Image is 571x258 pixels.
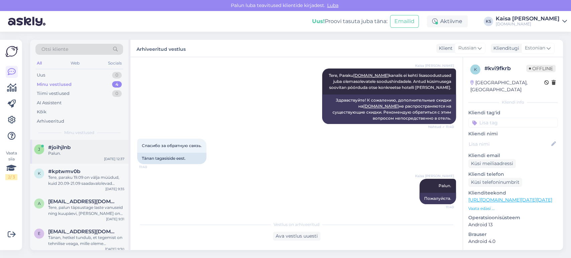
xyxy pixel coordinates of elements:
[312,17,387,25] div: Proovi tasuta juba täna:
[106,217,124,222] div: [DATE] 9:31
[468,231,558,238] p: Brauser
[5,45,18,58] img: Askly Logo
[322,95,456,124] div: Здравствуйте! К сожалению, дополнительные скидки на не распространяются на существующие скидки. Р...
[273,232,320,241] div: Ava vestlus uuesti
[468,109,558,116] p: Kliendi tag'id
[458,44,476,52] span: Russian
[137,153,206,164] div: Tänan tagasiside eest.
[468,99,558,105] div: Kliendi info
[37,81,72,88] div: Minu vestlused
[105,186,124,191] div: [DATE] 9:35
[525,44,545,52] span: Estonian
[468,197,552,203] a: [URL][DOMAIN_NAME][DATE][DATE]
[468,206,558,212] p: Vaata edasi ...
[37,72,45,79] div: Uus
[427,15,468,27] div: Aktiivne
[468,118,558,128] input: Lisa tag
[468,152,558,159] p: Kliendi email
[526,65,556,72] span: Offline
[112,81,122,88] div: 4
[5,150,17,180] div: Vaata siia
[468,221,558,228] p: Android 13
[415,173,454,178] span: Kaisa [PERSON_NAME]
[428,124,454,129] span: Nähtud ✓ 11:40
[468,178,522,187] div: Küsi telefoninumbrit
[48,144,71,150] span: #joihjlnb
[468,130,558,137] p: Kliendi nimi
[468,171,558,178] p: Kliendi telefon
[37,118,64,125] div: Arhiveeritud
[415,63,454,68] span: Kaisa [PERSON_NAME]
[48,235,124,247] div: Tänan, hetkel tundub, et tegemist on tehnilise veaga, mille oleme edastanud arendustiimile. Suur ...
[112,90,122,97] div: 0
[69,59,81,68] div: Web
[468,214,558,221] p: Operatsioonisüsteem
[329,73,452,90] span: Tere, Paraku kanalis ei kehti lisasoodustused juba olemasolevatele soodushindadele. Antud küsimus...
[37,90,70,97] div: Tiimi vestlused
[468,159,516,168] div: Küsi meiliaadressi
[390,15,419,28] button: Emailid
[38,147,40,152] span: j
[139,164,164,169] span: 11:40
[436,45,453,52] div: Klient
[353,73,389,78] a: [DOMAIN_NAME]
[48,205,124,217] div: Tere, palun täpsustage laste vanuseid ning kuupäevi, [PERSON_NAME] on soov puhkama minna. Samuti,...
[419,193,456,204] div: Пожалуйста.
[38,201,41,206] span: a
[363,104,399,109] a: [DOMAIN_NAME]
[274,222,319,228] span: Vestlus on arhiveeritud
[312,18,325,24] b: Uus!
[105,247,124,252] div: [DATE] 9:30
[496,16,560,21] div: Kaisa [PERSON_NAME]
[136,44,186,53] label: Arhiveeritud vestlus
[484,17,493,26] div: KS
[469,140,550,148] input: Lisa nimi
[37,109,46,115] div: Kõik
[325,2,341,8] span: Luba
[48,168,80,174] span: #kptwmv0b
[112,72,122,79] div: 0
[48,150,124,156] div: Palun.
[491,45,519,52] div: Klienditugi
[64,130,94,136] span: Minu vestlused
[429,205,454,210] span: 11:40
[468,189,558,197] p: Klienditeekond
[439,183,451,188] span: Palun.
[496,21,560,27] div: [DOMAIN_NAME]
[48,174,124,186] div: Tere, paraku 19.09 on välja müüdud, kuid 20.09-21.09 saadavalolevad paketid on siin: [URL][DOMAIN...
[474,67,477,72] span: k
[48,229,118,235] span: enelyaakel@gmail.com
[470,79,544,93] div: [GEOGRAPHIC_DATA], [GEOGRAPHIC_DATA]
[496,16,567,27] a: Kaisa [PERSON_NAME][DOMAIN_NAME]
[37,100,62,106] div: AI Assistent
[5,174,17,180] div: 2 / 3
[35,59,43,68] div: All
[38,231,40,236] span: e
[41,46,68,53] span: Otsi kliente
[484,64,526,73] div: # kvi9fkrb
[142,143,202,148] span: Спасибо за обратную связь.
[48,199,118,205] span: andresausmeel@gmail.com
[38,171,41,176] span: k
[468,238,558,245] p: Android 4.0
[107,59,123,68] div: Socials
[104,156,124,161] div: [DATE] 12:37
